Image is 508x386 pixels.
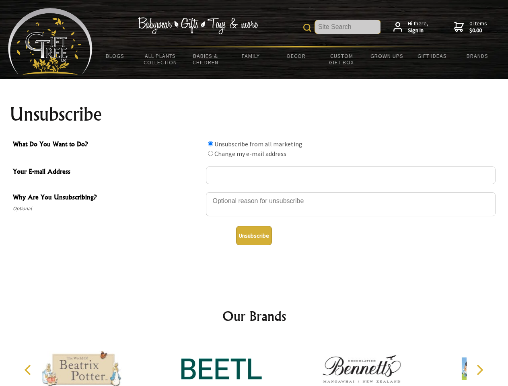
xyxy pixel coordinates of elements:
a: BLOGS [93,47,138,64]
h1: Unsubscribe [10,105,499,124]
label: Change my e-mail address [214,150,286,158]
input: Your E-mail Address [206,166,496,184]
a: Babies & Children [183,47,228,71]
strong: Sign in [408,27,428,34]
a: All Plants Collection [138,47,183,71]
a: Hi there,Sign in [393,20,428,34]
img: product search [303,24,311,32]
button: Previous [20,361,38,379]
button: Unsubscribe [236,226,272,245]
a: Custom Gift Box [319,47,364,71]
a: 0 items$0.00 [454,20,487,34]
input: Site Search [315,20,380,34]
img: Babyware - Gifts - Toys and more... [8,8,93,75]
a: Family [228,47,274,64]
h2: Our Brands [16,306,492,326]
label: Unsubscribe from all marketing [214,140,302,148]
a: Grown Ups [364,47,409,64]
a: Brands [455,47,500,64]
input: What Do You Want to Do? [208,141,213,146]
a: Decor [274,47,319,64]
strong: $0.00 [469,27,487,34]
span: Your E-mail Address [13,166,202,178]
span: Hi there, [408,20,428,34]
img: Babywear - Gifts - Toys & more [138,17,258,34]
input: What Do You Want to Do? [208,151,213,156]
span: What Do You Want to Do? [13,139,202,151]
textarea: Why Are You Unsubscribing? [206,192,496,216]
a: Gift Ideas [409,47,455,64]
span: Optional [13,204,202,214]
span: Why Are You Unsubscribing? [13,192,202,204]
button: Next [471,361,488,379]
span: 0 items [469,20,487,34]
